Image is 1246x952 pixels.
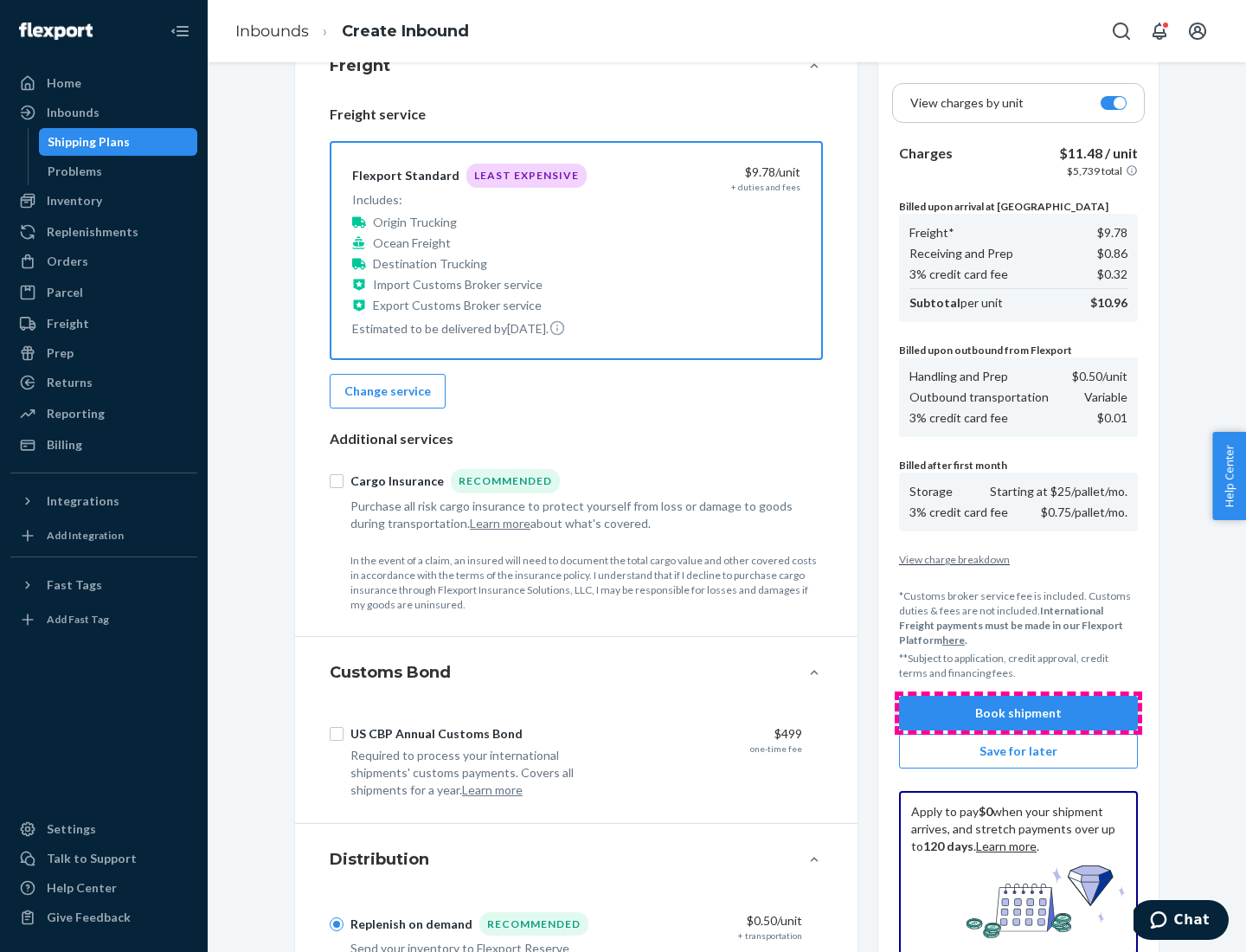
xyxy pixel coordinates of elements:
div: US CBP Annual Customs Bond [350,725,523,743]
a: Add Integration [10,522,197,550]
a: Prep [10,339,197,367]
a: Help Center [10,874,197,902]
input: Cargo InsuranceRecommended [330,474,344,488]
div: Parcel [47,284,83,301]
button: Book shipment [899,696,1138,730]
div: Reporting [47,405,105,422]
div: Add Fast Tag [47,612,109,627]
div: Give Feedback [47,909,131,926]
div: Returns [47,374,93,391]
p: $0.32 [1097,266,1127,283]
button: Integrations [10,487,197,515]
p: Variable [1084,389,1127,406]
p: $0.01 [1097,409,1127,427]
div: Freight [47,315,89,332]
p: Billed upon outbound from Flexport [899,343,1138,357]
b: $0 [979,804,992,819]
p: Estimated to be delivered by [DATE] . [352,319,587,338]
a: Replenishments [10,218,197,246]
iframe: Opens a widget where you can chat to one of our agents [1134,900,1229,943]
div: Orders [47,253,88,270]
a: Inbounds [235,22,309,41]
a: Returns [10,369,197,396]
a: Parcel [10,279,197,306]
p: $5,739 total [1067,164,1122,178]
button: Change service [330,374,446,408]
div: Talk to Support [47,850,137,867]
p: $0.75/pallet/mo. [1041,504,1127,521]
div: Replenish on demand [350,916,472,933]
p: $0.50 /unit [1072,368,1127,385]
a: Billing [10,431,197,459]
button: Help Center [1212,432,1246,520]
a: Problems [39,158,198,185]
ol: breadcrumbs [222,6,483,57]
div: Shipping Plans [48,133,130,151]
a: Add Fast Tag [10,606,197,634]
a: Inventory [10,187,197,215]
p: Handling and Prep [909,368,1008,385]
div: Settings [47,820,96,838]
p: $10.96 [1090,294,1127,312]
div: Purchase all risk cargo insurance to protect yourself from loss or damage to goods during transpo... [350,498,802,532]
div: Billing [47,436,82,453]
button: Give Feedback [10,904,197,931]
p: Export Customs Broker service [373,297,542,314]
div: + duties and fees [731,181,800,193]
p: Billed after first month [899,458,1138,473]
a: Freight [10,310,197,338]
p: Additional services [330,429,823,449]
p: Import Customs Broker service [373,276,543,293]
div: Problems [48,163,102,180]
b: International Freight payments must be made in our Flexport Platform . [899,604,1123,646]
a: Create Inbound [342,22,469,41]
button: View charge breakdown [899,552,1138,567]
a: Reporting [10,400,197,428]
p: **Subject to application, credit approval, credit terms and financing fees. [899,651,1138,680]
b: 120 days [923,839,973,853]
p: Destination Trucking [373,255,487,273]
div: Least Expensive [466,164,587,187]
b: Subtotal [909,295,960,310]
div: Recommended [479,912,588,936]
input: US CBP Annual Customs Bond [330,727,344,741]
button: Fast Tags [10,571,197,599]
button: Learn more [470,515,530,532]
button: Talk to Support [10,845,197,872]
h4: Freight [330,55,390,77]
div: $499 [622,725,802,743]
a: Settings [10,815,197,843]
p: Storage [909,483,953,500]
p: $9.78 [1097,224,1127,241]
div: Flexport Standard [352,167,459,184]
div: Required to process your international shipments' customs payments. Covers all shipments for a year. [350,747,608,799]
a: Learn more [976,839,1037,853]
p: Freight service [330,105,823,125]
p: per unit [909,294,1003,312]
div: Cargo Insurance [350,473,444,490]
p: Includes: [352,191,587,209]
div: + transportation [738,929,802,942]
p: Ocean Freight [373,235,451,252]
p: View charges by unit [910,94,1024,112]
a: Home [10,69,197,97]
h4: Customs Bond [330,661,451,684]
p: In the event of a claim, an insured will need to document the total cargo value and other covered... [350,553,823,613]
p: *Customs broker service fee is included. Customs duties & fees are not included. [899,589,1138,648]
div: Replenishments [47,223,138,241]
p: $0.86 [1097,245,1127,262]
button: Learn more [462,782,523,799]
button: Save for later [899,734,1138,769]
h4: Distribution [330,848,429,871]
p: Billed upon arrival at [GEOGRAPHIC_DATA] [899,199,1138,214]
div: Inbounds [47,104,100,121]
a: Orders [10,248,197,275]
div: Prep [47,344,74,362]
a: Shipping Plans [39,128,198,156]
button: Open notifications [1142,14,1177,48]
p: 3% credit card fee [909,266,1008,283]
div: one-time fee [750,743,802,755]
